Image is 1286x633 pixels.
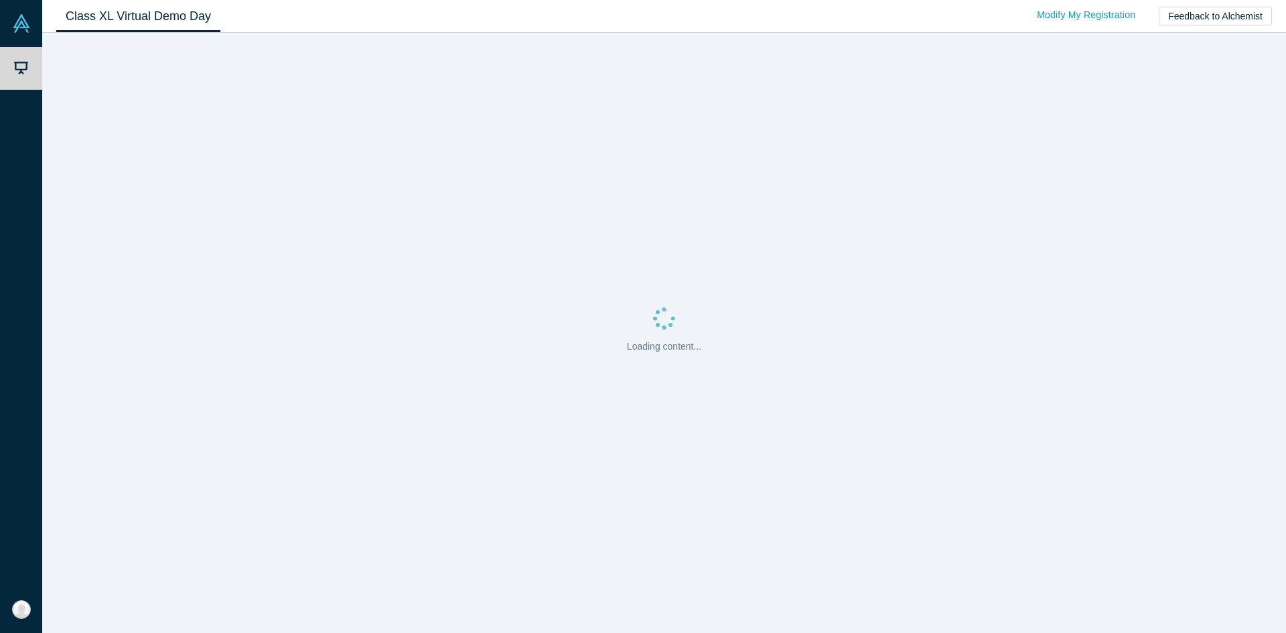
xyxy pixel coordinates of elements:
[12,14,31,33] img: Alchemist Vault Logo
[12,600,31,619] img: Réka Hidas's Account
[1159,7,1272,25] button: Feedback to Alchemist
[56,1,220,32] a: Class XL Virtual Demo Day
[1023,3,1149,27] a: Modify My Registration
[627,340,701,354] p: Loading content...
